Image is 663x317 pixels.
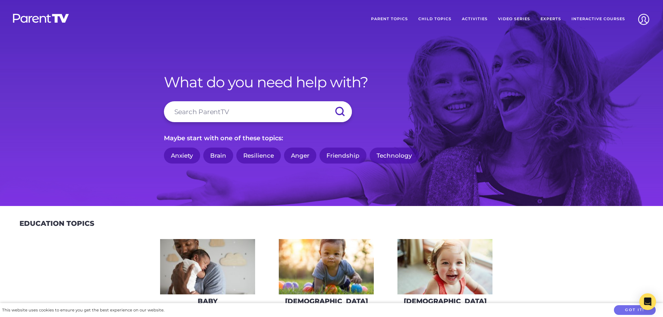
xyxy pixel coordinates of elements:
[236,148,281,164] a: Resilience
[164,133,499,144] p: Maybe start with one of these topics:
[404,297,487,305] h3: [DEMOGRAPHIC_DATA]
[160,239,255,294] img: AdobeStock_144860523-275x160.jpeg
[2,307,164,314] div: This website uses cookies to ensure you get the best experience on our website.
[635,10,653,28] img: Account
[164,73,499,91] h1: What do you need help with?
[397,239,493,310] a: [DEMOGRAPHIC_DATA]
[327,101,352,122] input: Submit
[319,148,366,164] a: Friendship
[639,293,656,310] div: Open Intercom Messenger
[285,297,368,305] h3: [DEMOGRAPHIC_DATA]
[12,13,70,23] img: parenttv-logo-white.4c85aaf.svg
[278,239,374,310] a: [DEMOGRAPHIC_DATA]
[493,10,535,28] a: Video Series
[198,297,218,305] h3: Baby
[535,10,566,28] a: Experts
[164,148,200,164] a: Anxiety
[397,239,492,294] img: iStock-678589610_super-275x160.jpg
[203,148,233,164] a: Brain
[566,10,630,28] a: Interactive Courses
[160,239,255,310] a: Baby
[279,239,374,294] img: iStock-620709410-275x160.jpg
[366,10,413,28] a: Parent Topics
[164,101,352,122] input: Search ParentTV
[457,10,493,28] a: Activities
[370,148,419,164] a: Technology
[413,10,457,28] a: Child Topics
[614,305,656,315] button: Got it!
[284,148,316,164] a: Anger
[19,219,94,228] h2: Education Topics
